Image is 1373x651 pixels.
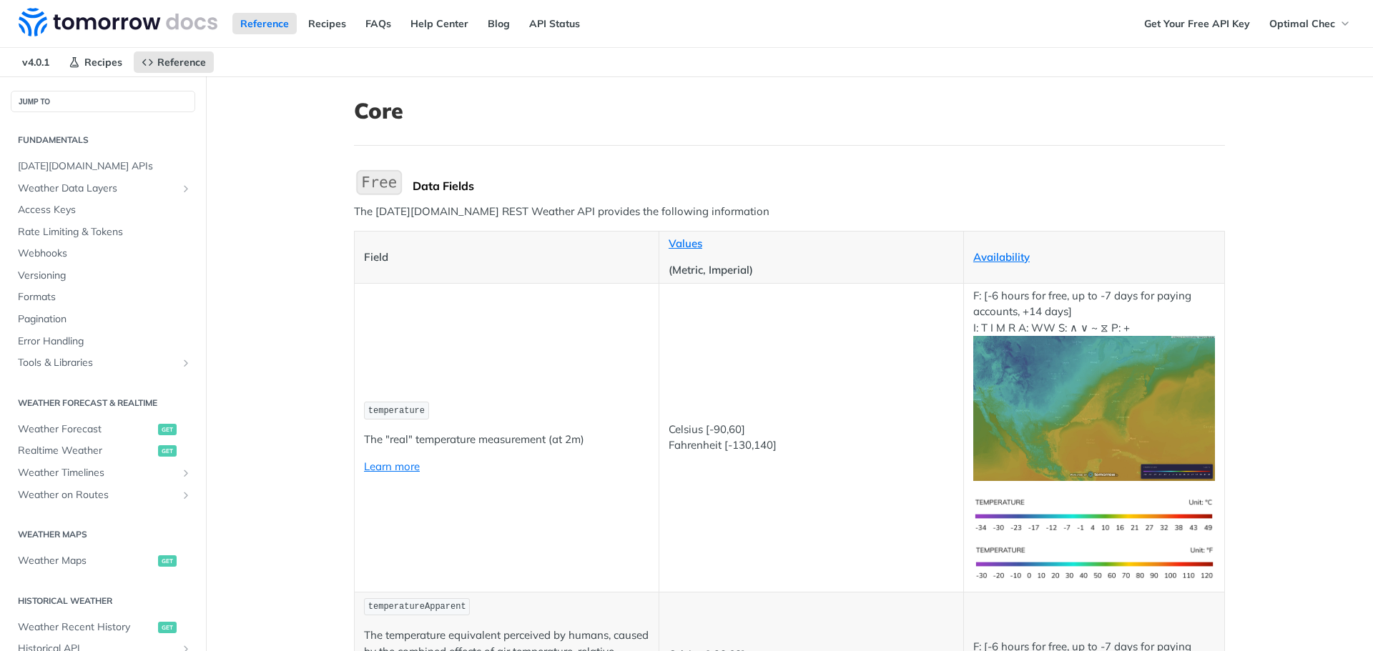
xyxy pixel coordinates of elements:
a: Weather Mapsget [11,550,195,572]
span: Versioning [18,269,192,283]
span: Reference [157,56,206,69]
span: Weather Forecast [18,422,154,437]
a: Weather Recent Historyget [11,617,195,638]
a: Recipes [61,51,130,73]
a: Versioning [11,265,195,287]
span: Weather Maps [18,554,154,568]
a: Access Keys [11,199,195,221]
p: F: [-6 hours for free, up to -7 days for paying accounts, +14 days] I: T I M R A: WW S: ∧ ∨ ~ ⧖ P: + [973,288,1215,481]
a: Weather Data LayersShow subpages for Weather Data Layers [11,178,195,199]
span: Rate Limiting & Tokens [18,225,192,239]
span: Pagination [18,312,192,327]
p: (Metric, Imperial) [669,262,954,279]
span: Formats [18,290,192,304]
code: temperature [364,402,429,419]
img: Tomorrow.io Weather API Docs [19,8,217,36]
span: Error Handling [18,334,192,349]
span: Recipes [84,56,122,69]
a: Recipes [300,13,354,34]
span: get [158,424,177,435]
span: [DATE][DOMAIN_NAME] APIs [18,159,192,174]
a: Availability [973,250,1030,264]
button: JUMP TO [11,91,195,112]
span: Weather Data Layers [18,182,177,196]
a: Reference [134,51,214,73]
code: temperatureApparent [364,598,470,616]
p: Field [364,249,649,266]
span: Realtime Weather [18,444,154,458]
span: Weather on Routes [18,488,177,502]
span: Optimal Chec [1269,17,1335,30]
span: Weather Recent History [18,620,154,635]
a: Help Center [403,13,476,34]
span: Weather Timelines [18,466,177,480]
a: FAQs [358,13,399,34]
h1: Core [354,98,1225,124]
button: Show subpages for Tools & Libraries [180,357,192,369]
a: Blog [480,13,518,34]
h2: Weather Forecast & realtime [11,397,195,409]
div: Data Fields [413,179,1225,193]
button: Optimal Chec [1261,13,1359,34]
a: Weather TimelinesShow subpages for Weather Timelines [11,462,195,484]
img: temperature-us [973,540,1215,587]
button: Show subpages for Weather Timelines [180,467,192,479]
p: Celsius [-90,60] Fahrenheit [-130,140] [669,422,954,454]
a: API Status [521,13,588,34]
a: Error Handling [11,331,195,352]
a: Reference [232,13,297,34]
p: The "real" temperature measurement (at 2m) [364,432,649,448]
a: Values [669,237,702,250]
a: Webhooks [11,243,195,264]
span: get [158,555,177,567]
span: get [158,622,177,633]
a: Pagination [11,309,195,330]
h2: Weather Maps [11,528,195,541]
a: [DATE][DOMAIN_NAME] APIs [11,156,195,177]
a: Learn more [364,459,420,473]
span: Expand image [973,507,1215,521]
h2: Fundamentals [11,134,195,146]
button: Show subpages for Weather on Routes [180,490,192,501]
a: Weather on RoutesShow subpages for Weather on Routes [11,484,195,506]
span: Expand image [973,555,1215,569]
a: Realtime Weatherget [11,440,195,462]
span: Webhooks [18,247,192,261]
a: Tools & LibrariesShow subpages for Tools & Libraries [11,352,195,374]
span: v4.0.1 [14,51,57,73]
button: Show subpages for Weather Data Layers [180,183,192,194]
span: Expand image [973,401,1215,414]
img: temperature [973,336,1215,481]
p: The [DATE][DOMAIN_NAME] REST Weather API provides the following information [354,204,1225,220]
img: temperature-si [973,492,1215,540]
span: Tools & Libraries [18,356,177,370]
span: get [158,445,177,457]
a: Get Your Free API Key [1136,13,1258,34]
a: Weather Forecastget [11,419,195,440]
a: Formats [11,287,195,308]
h2: Historical Weather [11,595,195,607]
span: Access Keys [18,203,192,217]
a: Rate Limiting & Tokens [11,222,195,243]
